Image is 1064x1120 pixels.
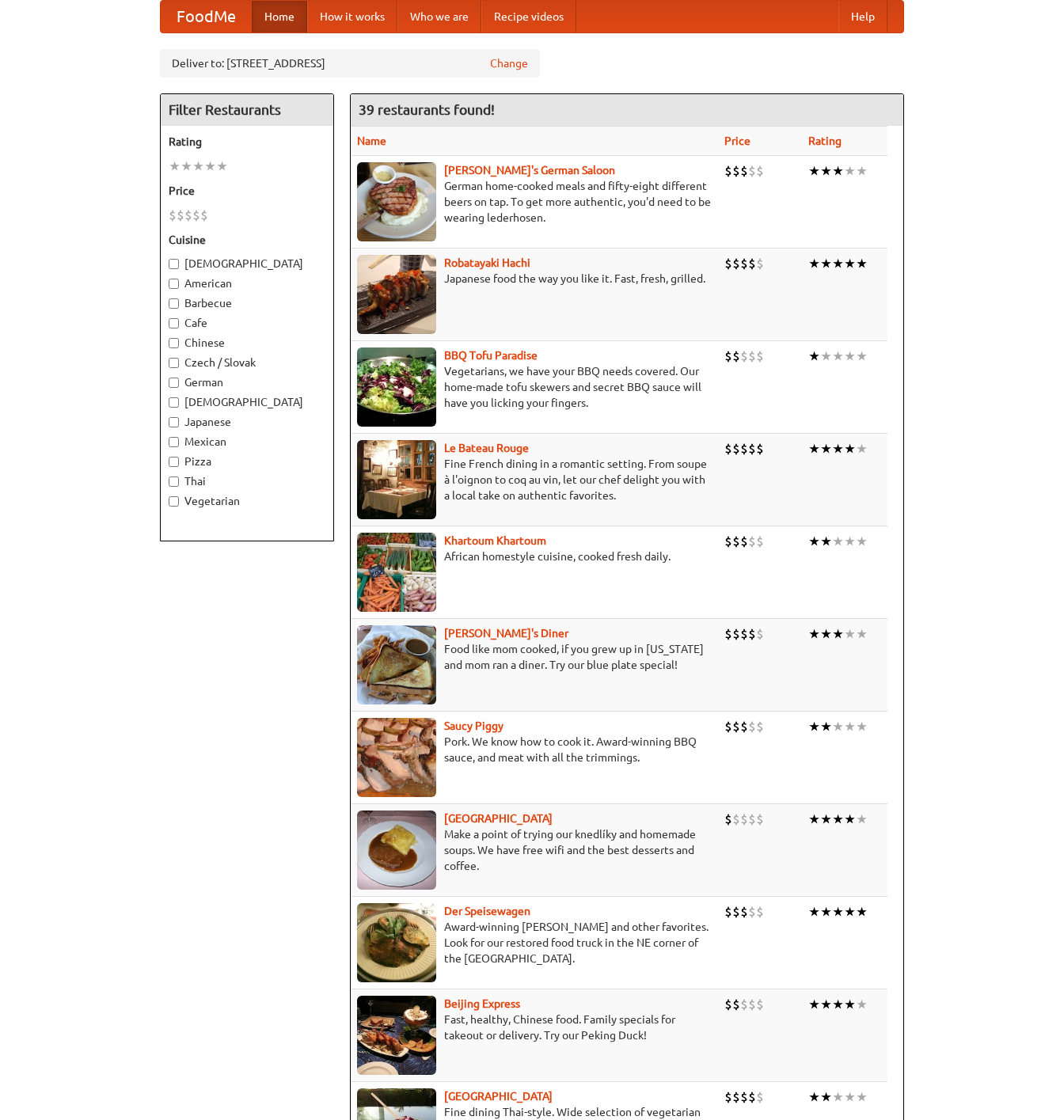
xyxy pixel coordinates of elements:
input: Mexican [169,437,179,447]
li: $ [724,162,732,180]
li: $ [732,255,740,272]
li: $ [724,533,732,550]
p: German home-cooked meals and fifty-eight different beers on tap. To get more authentic, you'd nee... [357,178,712,226]
label: Japanese [169,414,325,430]
input: [DEMOGRAPHIC_DATA] [169,259,179,269]
img: robatayaki.jpg [357,255,436,334]
li: $ [732,903,740,921]
p: Japanese food the way you like it. Fast, fresh, grilled. [357,271,712,287]
li: $ [756,996,764,1013]
li: ★ [856,718,868,735]
b: Beijing Express [444,997,520,1010]
label: Vegetarian [169,493,325,509]
a: [PERSON_NAME]'s German Saloon [444,164,615,177]
li: ★ [808,903,820,921]
label: [DEMOGRAPHIC_DATA] [169,256,325,271]
input: Thai [169,476,179,487]
input: German [169,378,179,388]
li: ★ [820,625,832,643]
li: $ [756,718,764,735]
b: Saucy Piggy [444,719,503,732]
input: Japanese [169,417,179,427]
p: Make a point of trying our knedlíky and homemade soups. We have free wifi and the best desserts a... [357,826,712,874]
li: ★ [180,158,192,175]
h5: Cuisine [169,232,325,248]
li: ★ [808,1088,820,1106]
li: ★ [808,533,820,550]
li: $ [740,625,748,643]
li: ★ [820,162,832,180]
li: $ [732,347,740,365]
li: ★ [856,996,868,1013]
p: Food like mom cooked, if you grew up in [US_STATE] and mom ran a diner. Try our blue plate special! [357,641,712,673]
input: Cafe [169,318,179,328]
li: $ [748,533,756,550]
img: sallys.jpg [357,625,436,704]
b: Khartoum Khartoum [444,534,546,547]
li: ★ [216,158,228,175]
img: saucy.jpg [357,718,436,797]
li: ★ [192,158,204,175]
a: Der Speisewagen [444,905,530,917]
b: [PERSON_NAME]'s Diner [444,627,568,640]
label: [DEMOGRAPHIC_DATA] [169,394,325,410]
li: ★ [832,1088,844,1106]
li: ★ [832,440,844,457]
li: $ [748,625,756,643]
li: $ [740,533,748,550]
li: $ [740,162,748,180]
li: $ [748,347,756,365]
li: ★ [856,1088,868,1106]
li: ★ [844,996,856,1013]
li: $ [732,1088,740,1106]
img: czechpoint.jpg [357,811,436,890]
a: [GEOGRAPHIC_DATA] [444,1090,553,1103]
li: ★ [856,347,868,365]
input: Chinese [169,338,179,348]
img: khartoum.jpg [357,533,436,612]
li: ★ [832,996,844,1013]
img: speisewagen.jpg [357,903,436,982]
li: $ [740,718,748,735]
li: ★ [832,903,844,921]
li: ★ [808,347,820,365]
label: Thai [169,473,325,489]
li: ★ [832,255,844,272]
p: Vegetarians, we have your BBQ needs covered. Our home-made tofu skewers and secret BBQ sauce will... [357,363,712,411]
li: ★ [820,440,832,457]
a: Home [252,1,307,32]
label: Pizza [169,454,325,469]
li: $ [756,347,764,365]
p: Fine French dining in a romantic setting. From soupe à l'oignon to coq au vin, let our chef delig... [357,456,712,503]
li: ★ [844,811,856,828]
img: bateaurouge.jpg [357,440,436,519]
li: ★ [204,158,216,175]
div: Deliver to: [STREET_ADDRESS] [160,49,540,78]
li: $ [748,903,756,921]
li: ★ [844,533,856,550]
li: ★ [844,440,856,457]
li: $ [724,1088,732,1106]
li: $ [748,440,756,457]
input: Pizza [169,457,179,467]
li: $ [724,625,732,643]
li: $ [740,1088,748,1106]
li: ★ [808,440,820,457]
li: $ [732,996,740,1013]
label: Cafe [169,315,325,331]
li: $ [756,162,764,180]
a: Le Bateau Rouge [444,442,529,454]
h5: Price [169,183,325,199]
li: $ [177,207,184,224]
h4: Filter Restaurants [161,94,333,126]
input: Czech / Slovak [169,358,179,368]
li: ★ [832,533,844,550]
li: $ [748,1088,756,1106]
li: ★ [856,162,868,180]
li: ★ [808,811,820,828]
li: $ [740,347,748,365]
li: ★ [820,533,832,550]
li: ★ [844,1088,856,1106]
li: $ [732,718,740,735]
